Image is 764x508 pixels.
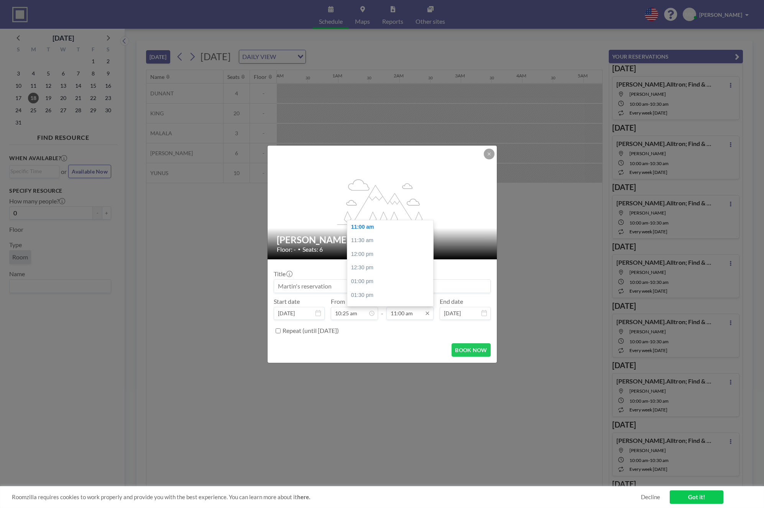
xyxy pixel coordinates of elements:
[297,493,310,500] a: here.
[347,247,433,261] div: 12:00 pm
[347,288,433,302] div: 01:30 pm
[274,280,490,293] input: Martin's reservation
[283,327,339,334] label: Repeat (until [DATE])
[298,246,301,252] span: •
[277,234,488,246] h2: [PERSON_NAME]
[274,298,300,305] label: Start date
[347,302,433,316] div: 02:00 pm
[440,298,463,305] label: End date
[302,246,323,253] span: Seats: 6
[347,220,433,234] div: 11:00 am
[347,234,433,247] div: 11:30 am
[641,493,660,501] a: Decline
[381,300,383,317] span: -
[670,490,723,504] a: Got it!
[274,270,292,278] label: Title
[12,493,641,501] span: Roomzilla requires cookies to work properly and provide you with the best experience. You can lea...
[331,298,345,305] label: From
[277,246,296,253] span: Floor: -
[452,343,490,357] button: BOOK NOW
[347,275,433,288] div: 01:00 pm
[347,261,433,275] div: 12:30 pm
